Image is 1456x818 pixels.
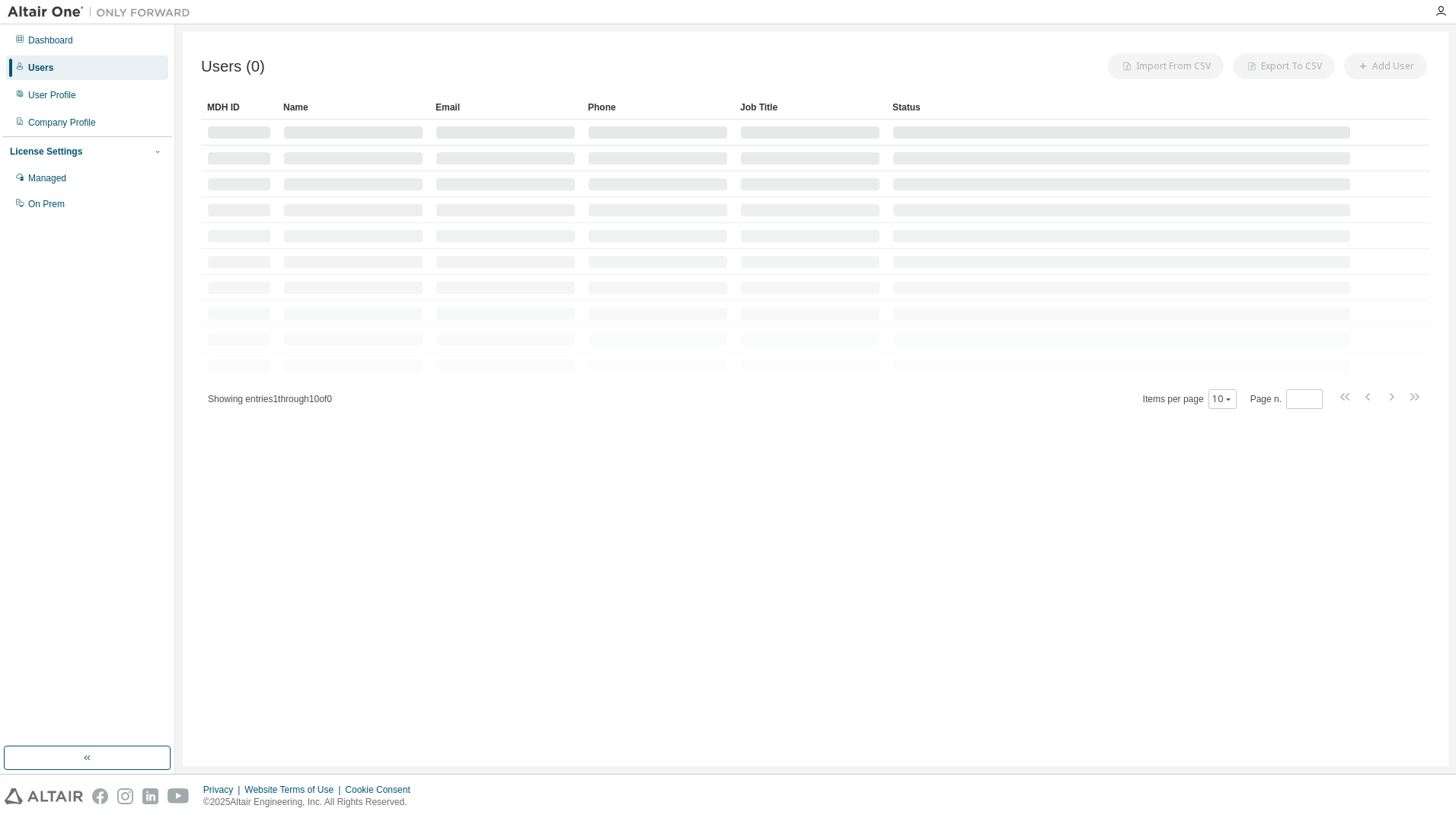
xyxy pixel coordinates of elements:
div: Phone [588,95,728,120]
div: User Profile [28,89,76,101]
div: Users [28,62,53,74]
span: Showing entries 1 through 10 of 0 [208,394,332,404]
img: Altair One [8,5,198,20]
button: Import From CSV [1108,53,1224,79]
button: Add User [1344,53,1427,79]
div: Website Terms of Use [244,784,345,796]
div: Cookie Consent [345,784,419,796]
div: MDH ID [207,95,271,120]
div: On Prem [28,198,65,210]
p: © 2025 Altair Engineering, Inc. All Rights Reserved. [203,796,420,809]
div: Name [283,95,423,120]
img: youtube.svg [168,788,190,804]
button: 10 [1212,393,1233,405]
div: Company Profile [28,117,96,129]
div: Managed [28,172,66,184]
img: altair_logo.svg [5,788,83,804]
img: instagram.svg [117,788,133,804]
img: facebook.svg [92,788,108,804]
span: Users (0) [201,58,265,75]
div: License Settings [10,145,82,158]
span: Page n. [1250,389,1323,409]
div: Status [892,95,1351,120]
div: Dashboard [28,34,73,46]
div: Privacy [203,784,244,796]
div: Job Title [740,95,880,120]
img: linkedin.svg [142,788,158,804]
div: Email [436,95,576,120]
span: Items per page [1143,389,1237,409]
button: Export To CSV [1233,53,1335,79]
